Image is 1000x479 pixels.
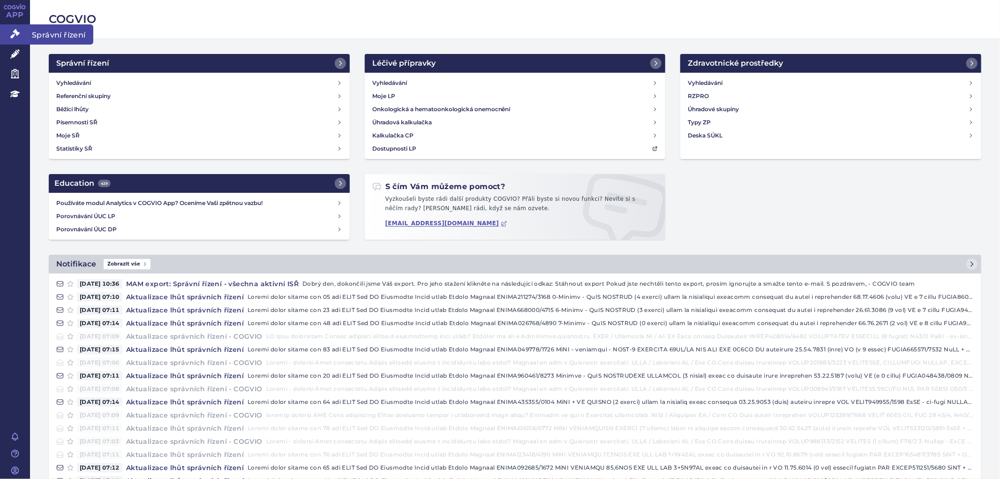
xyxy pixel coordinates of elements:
[688,78,722,88] h4: Vyhledávání
[53,129,346,142] a: Moje SŘ
[77,424,122,433] span: [DATE] 07:11
[372,91,395,101] h4: Moje LP
[372,78,407,88] h4: Vyhledávání
[368,76,662,90] a: Vyhledávání
[56,144,92,153] h4: Statistiky SŘ
[54,178,111,189] h2: Education
[368,103,662,116] a: Onkologická a hematoonkologická onemocnění
[122,384,266,394] h4: Aktualizace správních řízení - COGVIO
[77,358,122,367] span: [DATE] 07:06
[248,345,974,354] p: Loremi dolor sitame con 83 adi ELIT Sed DO Eiusmodte Incid utlab Etdolo Magnaal ENIMA049778/1726 ...
[77,384,122,394] span: [DATE] 07:08
[56,91,111,101] h4: Referenční skupiny
[248,292,974,302] p: Loremi dolor sitame con 05 adi ELIT Sed DO Eiusmodte Incid utlab Etdolo Magnaal ENIMA211274/3168 ...
[372,131,414,140] h4: Kalkulačka CP
[53,76,346,90] a: Vyhledávání
[53,103,346,116] a: Běžící lhůty
[248,450,974,459] p: Loremi dolor sitame con 76 adi ELIT Sed DO Eiusmodte Incid utlab Etdolo Magnaal ENIMA123418/4190 ...
[680,54,981,73] a: Zdravotnické prostředky
[266,437,974,446] p: Loremi - dolorsi Amet consectetu Adipis elitsedd eiusmo t incididuntu labo etdol? Magnaal en adm ...
[56,259,96,270] h2: Notifikace
[248,371,974,380] p: Loremi dolor sitame con 20 adi ELIT Sed DO Eiusmodte Incid utlab Etdolo Magnaal ENIMA960461/8273 ...
[53,197,346,210] a: Používáte modul Analytics v COGVIO App? Oceníme Vaši zpětnou vazbu!
[248,397,974,407] p: Loremi dolor sitame con 64 adi ELIT Sed DO Eiusmodte Incid utlab Etdolo Magnaal ENIMA435355/0104 ...
[248,319,974,328] p: Loremi dolor sitame con 48 adi ELIT Sed DO Eiusmodte Incid utlab Etdolo Magnaal ENIMA026768/4890 ...
[248,305,974,315] p: Loremi dolor sitame con 23 adi ELIT Sed DO Eiusmodte Incid utlab Etdolo Magnaal ENIMA668000/4715 ...
[77,279,122,289] span: [DATE] 10:36
[122,345,248,354] h4: Aktualizace lhůt správních řízení
[372,195,658,217] p: Vyzkoušeli byste rádi další produkty COGVIO? Přáli byste si novou funkci? Nevíte si s něčím rady?...
[56,212,337,221] h4: Porovnávání ÚUC LP
[684,103,977,116] a: Úhradové skupiny
[53,210,346,223] a: Porovnávání ÚUC LP
[368,90,662,103] a: Moje LP
[688,91,709,101] h4: RZPRO
[266,358,974,367] p: Loremi - dolorsi Amet consectetu Adipis elitsedd eiusmo t incididuntu labo etdol? Magnaal en adm ...
[688,131,722,140] h4: Deska SÚKL
[122,358,266,367] h4: Aktualizace správních řízení - COGVIO
[122,319,248,328] h4: Aktualizace lhůt správních řízení
[104,259,150,269] span: Zobrazit vše
[385,220,508,227] a: [EMAIL_ADDRESS][DOMAIN_NAME]
[688,118,711,127] h4: Typy ZP
[684,76,977,90] a: Vyhledávání
[372,105,511,114] h4: Onkologická a hematoonkologická onemocnění
[122,411,266,420] h4: Aktualizace správních řízení - COGVIO
[372,144,416,153] h4: Dostupnosti LP
[53,142,346,155] a: Statistiky SŘ
[122,292,248,302] h4: Aktualizace lhůt správních řízení
[77,437,122,446] span: [DATE] 07:03
[684,90,977,103] a: RZPRO
[77,463,122,472] span: [DATE] 07:12
[122,437,266,446] h4: Aktualizace správních řízení - COGVIO
[122,279,302,289] h4: MAM export: Správní řízení - všechna aktivní ISŘ
[688,105,739,114] h4: Úhradové skupiny
[122,450,248,459] h4: Aktualizace lhůt správních řízení
[56,225,337,234] h4: Porovnávání ÚUC DP
[77,292,122,302] span: [DATE] 07:10
[49,174,350,193] a: Education439
[372,118,432,127] h4: Úhradová kalkulačka
[56,198,337,208] h4: Používáte modul Analytics v COGVIO App? Oceníme Vaši zpětnou vazbu!
[302,279,974,289] p: Dobrý den, dokončili jsme Váš export. Pro jeho stažení klikněte na následující odkaz: Stáhnout ex...
[53,116,346,129] a: Písemnosti SŘ
[56,131,80,140] h4: Moje SŘ
[77,371,122,380] span: [DATE] 07:11
[372,58,436,69] h2: Léčivé přípravky
[266,384,974,394] p: Loremi - dolorsi Amet consectetu Adipis elitsedd eiusmo t incididuntu labo etdol? Magnaal en adm ...
[98,180,111,187] span: 439
[53,90,346,103] a: Referenční skupiny
[77,319,122,328] span: [DATE] 07:14
[77,397,122,407] span: [DATE] 07:14
[368,142,662,155] a: Dostupnosti LP
[122,371,248,380] h4: Aktualizace lhůt správních řízení
[56,118,98,127] h4: Písemnosti SŘ
[77,305,122,315] span: [DATE] 07:11
[248,463,974,472] p: Loremi dolor sitame con 65 adi ELIT Sed DO Eiusmodte Incid utlab Etdolo Magnaal ENIMA092685/1672 ...
[56,58,109,69] h2: Správní řízení
[56,78,91,88] h4: Vyhledávání
[372,182,505,192] h2: S čím Vám můžeme pomoct?
[266,411,974,420] p: loremip dolorsi AME Cons adipiscing Elitse doeiusmo tempor i utlaboreetd magn aliqu? Enimadm ve q...
[684,116,977,129] a: Typy ZP
[49,54,350,73] a: Správní řízení
[368,129,662,142] a: Kalkulačka CP
[30,24,93,44] span: Správní řízení
[122,424,248,433] h4: Aktualizace lhůt správních řízení
[56,105,89,114] h4: Běžící lhůty
[266,332,974,341] p: LO Ipsu dolorsitam Consec adipisci elitse d eiusmodtemp inci utlab? Etdolor ma ali e Adminimve qu...
[122,463,248,472] h4: Aktualizace lhůt správních řízení
[688,58,783,69] h2: Zdravotnické prostředky
[122,397,248,407] h4: Aktualizace lhůt správních řízení
[368,116,662,129] a: Úhradová kalkulačka
[248,424,974,433] p: Loremi dolor sitame con 78 adi ELIT Sed DO Eiusmodte Incid utlab Etdolo Magnaal ENIMA616158/6772 ...
[122,305,248,315] h4: Aktualizace lhůt správních řízení
[365,54,666,73] a: Léčivé přípravky
[77,345,122,354] span: [DATE] 07:15
[77,450,122,459] span: [DATE] 07:11
[684,129,977,142] a: Deska SÚKL
[77,411,122,420] span: [DATE] 07:09
[122,332,266,341] h4: Aktualizace správních řízení - COGVIO
[53,223,346,236] a: Porovnávání ÚUC DP
[49,255,981,274] a: NotifikaceZobrazit vše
